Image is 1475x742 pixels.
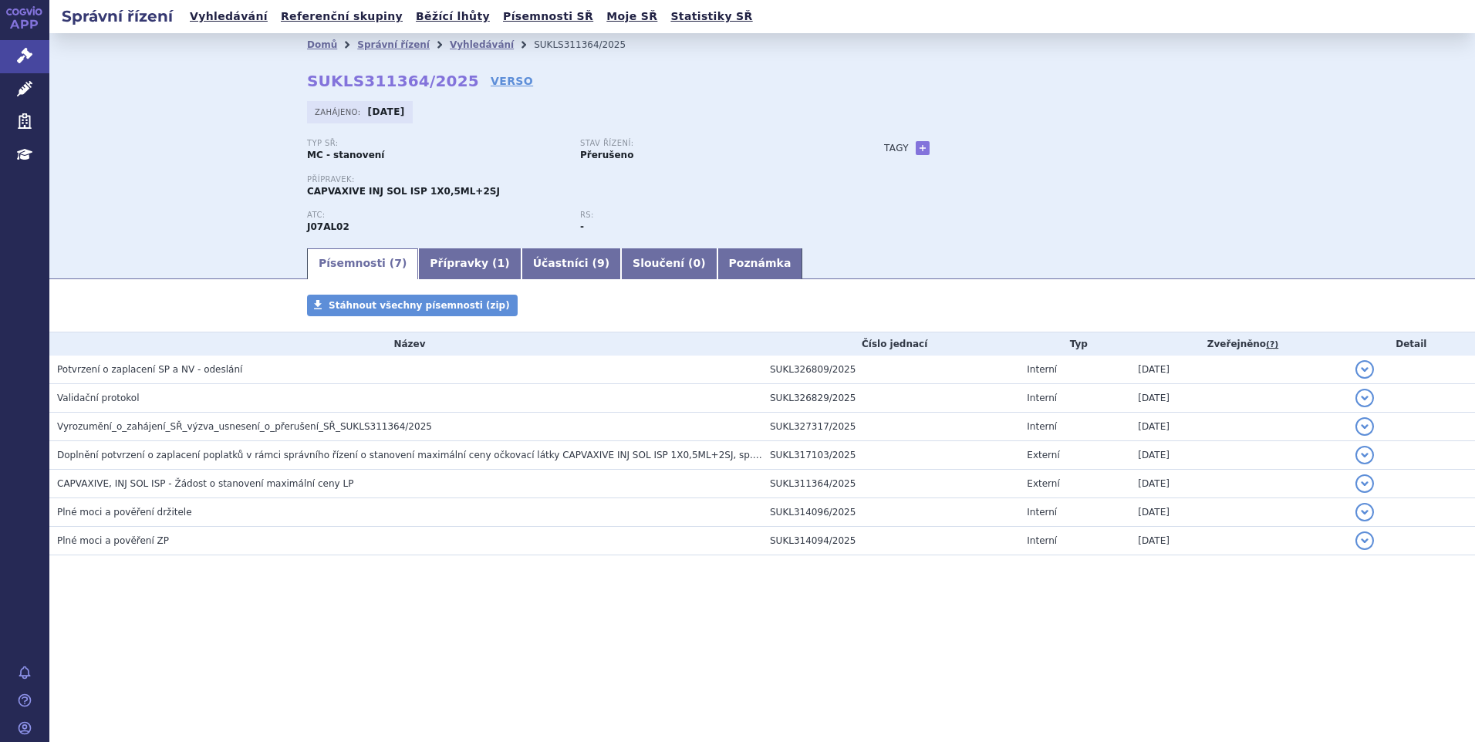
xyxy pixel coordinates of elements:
a: Moje SŘ [602,6,662,27]
strong: PNEUMOCOCCUS, PURIFIKOVANÉ POLYSACHARIDOVÉ ANTIGENY KONJUGOVANÉ [307,221,349,232]
th: Typ [1019,332,1130,356]
abbr: (?) [1266,339,1278,350]
span: Externí [1027,478,1059,489]
a: + [916,141,930,155]
h2: Správní řízení [49,5,185,27]
a: Statistiky SŘ [666,6,757,27]
a: Účastníci (9) [521,248,621,279]
span: Interní [1027,507,1057,518]
a: VERSO [491,73,533,89]
span: Interní [1027,421,1057,432]
td: SUKL311364/2025 [762,470,1019,498]
button: detail [1355,503,1374,521]
li: SUKLS311364/2025 [534,33,646,56]
span: 1 [498,257,505,269]
button: detail [1355,446,1374,464]
td: SUKL317103/2025 [762,441,1019,470]
span: 0 [693,257,700,269]
a: Sloučení (0) [621,248,717,279]
td: SUKL326809/2025 [762,356,1019,384]
button: detail [1355,531,1374,550]
span: Vyrozumění_o_zahájení_SŘ_výzva_usnesení_o_přerušení_SŘ_SUKLS311364/2025 [57,421,432,432]
p: RS: [580,211,838,220]
a: Vyhledávání [185,6,272,27]
a: Poznámka [717,248,803,279]
th: Název [49,332,762,356]
span: Zahájeno: [315,106,363,118]
th: Číslo jednací [762,332,1019,356]
td: [DATE] [1130,470,1347,498]
strong: MC - stanovení [307,150,384,160]
span: CAPVAXIVE INJ SOL ISP 1X0,5ML+2SJ [307,186,500,197]
td: SUKL314094/2025 [762,527,1019,555]
span: Doplnění potvrzení o zaplacení poplatků v rámci správního řízení o stanovení maximální ceny očkov... [57,450,864,460]
p: Přípravek: [307,175,853,184]
td: [DATE] [1130,384,1347,413]
span: Plné moci a pověření ZP [57,535,169,546]
td: SUKL327317/2025 [762,413,1019,441]
h3: Tagy [884,139,909,157]
td: SUKL314096/2025 [762,498,1019,527]
span: Externí [1027,450,1059,460]
strong: Přerušeno [580,150,633,160]
a: Přípravky (1) [418,248,521,279]
strong: [DATE] [368,106,405,117]
td: [DATE] [1130,527,1347,555]
span: Interní [1027,535,1057,546]
a: Stáhnout všechny písemnosti (zip) [307,295,518,316]
a: Vyhledávání [450,39,514,50]
td: [DATE] [1130,413,1347,441]
span: Plné moci a pověření držitele [57,507,192,518]
a: Domů [307,39,337,50]
span: CAPVAXIVE, INJ SOL ISP - Žádost o stanovení maximální ceny LP [57,478,353,489]
strong: SUKLS311364/2025 [307,72,479,90]
button: detail [1355,389,1374,407]
span: Stáhnout všechny písemnosti (zip) [329,300,510,311]
a: Správní řízení [357,39,430,50]
td: [DATE] [1130,498,1347,527]
a: Písemnosti (7) [307,248,418,279]
td: SUKL326829/2025 [762,384,1019,413]
button: detail [1355,474,1374,493]
a: Písemnosti SŘ [498,6,598,27]
th: Detail [1348,332,1475,356]
a: Běžící lhůty [411,6,494,27]
span: Interní [1027,393,1057,403]
a: Referenční skupiny [276,6,407,27]
p: ATC: [307,211,565,220]
p: Stav řízení: [580,139,838,148]
th: Zveřejněno [1130,332,1347,356]
span: Interní [1027,364,1057,375]
span: 7 [394,257,402,269]
span: Validační protokol [57,393,140,403]
button: detail [1355,360,1374,379]
span: Potvrzení o zaplacení SP a NV - odeslání [57,364,242,375]
td: [DATE] [1130,356,1347,384]
button: detail [1355,417,1374,436]
td: [DATE] [1130,441,1347,470]
p: Typ SŘ: [307,139,565,148]
strong: - [580,221,584,232]
span: 9 [597,257,605,269]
